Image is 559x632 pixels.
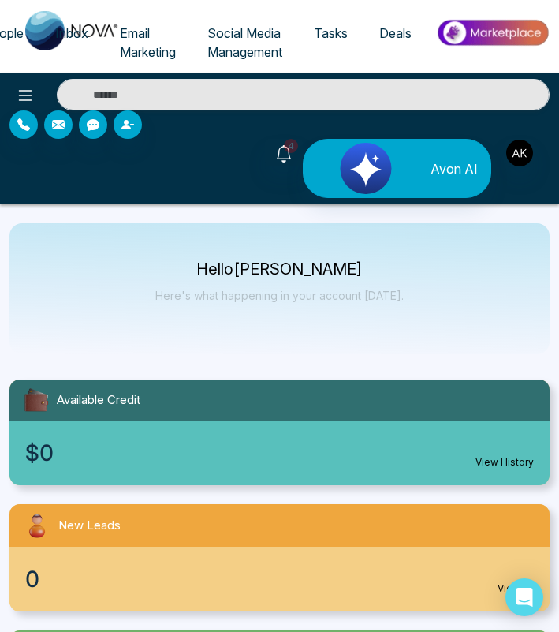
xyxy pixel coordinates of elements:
[25,436,54,469] span: $0
[314,25,348,41] span: Tasks
[55,25,88,41] span: Inbox
[104,18,192,67] a: Email Marketing
[505,578,543,616] div: Open Intercom Messenger
[307,143,425,194] img: Lead Flow
[475,455,534,469] a: View History
[298,18,363,48] a: Tasks
[120,25,176,60] span: Email Marketing
[207,25,282,60] span: Social Media Management
[498,582,534,596] a: View All
[506,140,533,166] img: User Avatar
[25,563,39,596] span: 0
[435,15,550,50] img: Market-place.gif
[22,386,50,414] img: availableCredit.svg
[303,139,491,198] button: Avon AI
[22,510,52,540] img: newLeads.svg
[25,11,120,50] img: Nova CRM Logo
[155,263,404,276] p: Hello [PERSON_NAME]
[39,18,104,48] a: Inbox
[192,18,298,67] a: Social Media Management
[155,289,404,302] p: Here's what happening in your account [DATE].
[284,139,298,153] span: 4
[430,159,478,178] span: Avon AI
[265,139,303,166] a: 4
[57,391,140,409] span: Available Credit
[363,18,427,48] a: Deals
[379,25,412,41] span: Deals
[58,517,121,535] span: New Leads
